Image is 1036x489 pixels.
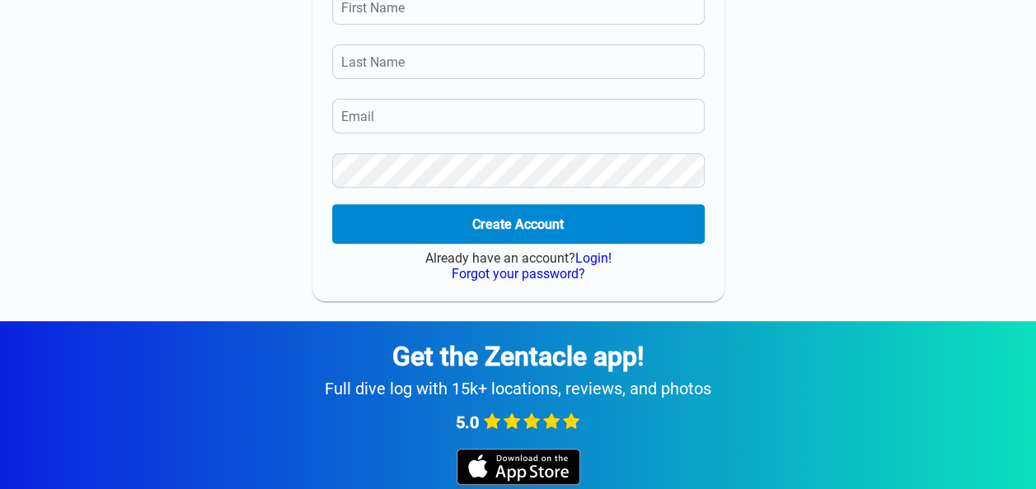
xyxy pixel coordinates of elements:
[457,473,580,488] a: iOS app store
[20,341,1016,372] div: Get the Zentacle app!
[332,250,705,266] div: Already have an account?
[20,379,1016,398] div: Full dive log with 15k+ locations, reviews, and photos
[575,250,612,266] a: Login!
[457,449,580,485] img: iOS app store
[332,44,705,79] input: Last Name
[452,266,585,282] a: Forgot your password?
[332,99,705,133] input: Email
[456,412,479,432] span: 5.0
[332,204,705,244] button: Create Account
